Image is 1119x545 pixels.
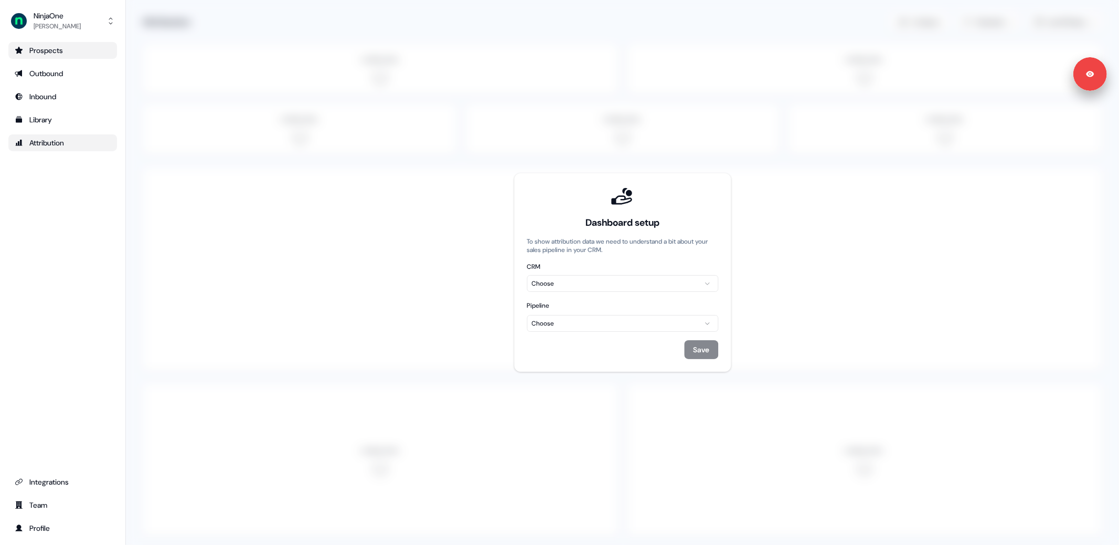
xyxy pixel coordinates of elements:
[15,91,111,102] div: Inbound
[15,45,111,56] div: Prospects
[15,138,111,148] div: Attribution
[8,8,117,34] button: NinjaOne[PERSON_NAME]
[527,300,549,311] div: Pipeline
[527,237,718,254] p: To show attribution data we need to understand a bit about your sales pipeline in your CRM.
[8,65,117,82] a: Go to outbound experience
[8,88,117,105] a: Go to Inbound
[15,500,111,510] div: Team
[8,111,117,128] a: Go to templates
[8,497,117,513] a: Go to team
[8,134,117,151] a: Go to attribution
[585,216,659,229] div: Dashboard setup
[8,474,117,490] a: Go to integrations
[15,477,111,487] div: Integrations
[15,68,111,79] div: Outbound
[34,11,81,21] div: NinjaOne
[15,523,111,533] div: Profile
[15,114,111,125] div: Library
[8,520,117,537] a: Go to profile
[34,21,81,32] div: [PERSON_NAME]
[8,42,117,59] a: Go to prospects
[527,263,718,271] label: CRM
